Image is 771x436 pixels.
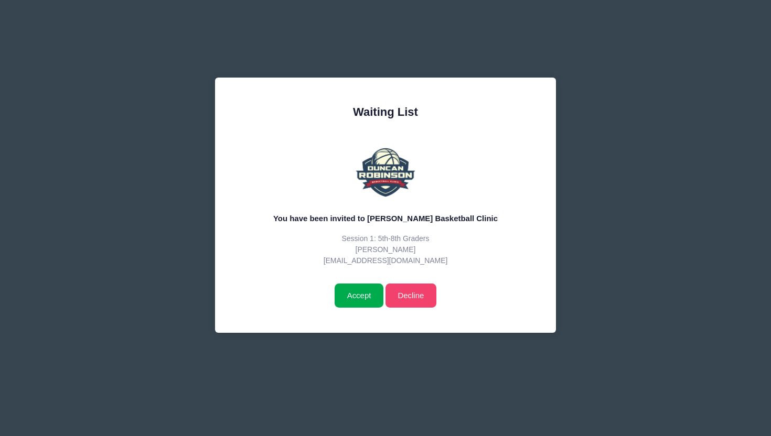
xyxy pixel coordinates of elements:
[241,255,531,266] p: [EMAIL_ADDRESS][DOMAIN_NAME]
[335,284,383,308] input: Accept
[241,103,531,121] div: Waiting List
[241,233,531,244] p: Session 1: 5th-8th Graders
[354,141,417,204] img: Duncan Robinson Basketball Clinic
[385,284,436,308] a: Decline
[241,214,531,223] h5: You have been invited to [PERSON_NAME] Basketball Clinic
[241,244,531,255] p: [PERSON_NAME]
